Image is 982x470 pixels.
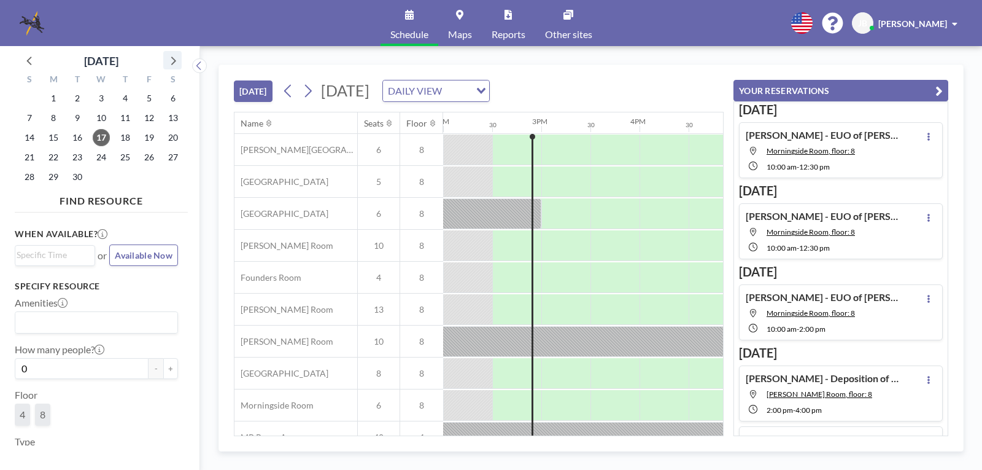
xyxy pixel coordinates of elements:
span: Morningside Room, floor: 8 [767,146,855,155]
div: Name [241,118,263,129]
span: Morningside Room, floor: 8 [767,227,855,237]
span: Currie Room, floor: 8 [767,390,872,399]
button: Available Now [109,245,178,266]
span: Sunday, September 28, 2025 [21,168,38,186]
span: 8 [400,208,443,219]
h3: [DATE] [739,345,943,361]
span: - [797,243,799,253]
span: Schedule [390,29,428,39]
button: + [163,358,178,379]
span: 12:30 PM [799,243,830,253]
span: Monday, September 15, 2025 [45,129,62,146]
label: Floor [15,389,37,401]
span: [GEOGRAPHIC_DATA] [234,368,328,379]
span: Saturday, September 20, 2025 [164,129,182,146]
h4: [PERSON_NAME] - EUO of [PERSON_NAME] [746,210,899,222]
span: 2:00 PM [799,324,825,334]
span: Sunday, September 14, 2025 [21,129,38,146]
span: 6 [358,208,400,219]
h4: [PERSON_NAME] - EUO of [PERSON_NAME] and [PERSON_NAME] [746,291,899,304]
span: Tuesday, September 30, 2025 [69,168,86,186]
span: Monday, September 29, 2025 [45,168,62,186]
div: 30 [489,121,497,129]
span: or [98,249,107,262]
span: [DATE] [321,81,369,100]
span: - [797,324,799,334]
button: [DATE] [234,80,273,102]
span: Thursday, September 4, 2025 [117,90,134,107]
label: How many people? [15,343,104,356]
div: F [137,72,161,88]
div: M [42,72,66,88]
span: Wednesday, September 17, 2025 [93,129,110,146]
div: Search for option [15,312,177,333]
div: W [90,72,114,88]
div: Search for option [383,80,489,101]
span: 10 [358,240,400,251]
span: 10 [358,336,400,347]
button: - [149,358,163,379]
span: 4 [400,432,443,443]
div: [DATE] [84,52,118,69]
span: Tuesday, September 2, 2025 [69,90,86,107]
div: T [113,72,137,88]
span: 13 [358,304,400,315]
span: Sunday, September 7, 2025 [21,109,38,127]
span: 8 [400,240,443,251]
span: 12:30 PM [799,162,830,171]
span: 8 [358,368,400,379]
span: Saturday, September 13, 2025 [164,109,182,127]
h3: [DATE] [739,102,943,117]
span: Maps [448,29,472,39]
span: Wednesday, September 24, 2025 [93,149,110,166]
h4: [PERSON_NAME] - EUO of [PERSON_NAME] [746,129,899,141]
label: Amenities [15,297,68,309]
span: 8 [400,336,443,347]
span: [PERSON_NAME] Room [234,336,333,347]
span: Monday, September 22, 2025 [45,149,62,166]
div: Floor [406,118,427,129]
span: Wednesday, September 3, 2025 [93,90,110,107]
div: 30 [587,121,595,129]
h3: Specify resource [15,281,178,292]
h4: [PERSON_NAME] - Deposition of [PERSON_NAME] [746,433,899,445]
h4: FIND RESOURCE [15,190,188,207]
span: 10:00 AM [767,162,797,171]
div: S [18,72,42,88]
span: 6 [358,144,400,155]
span: Morningside Room, floor: 8 [767,308,855,318]
span: 8 [400,368,443,379]
span: 8 [400,272,443,283]
span: Reports [492,29,525,39]
span: [PERSON_NAME][GEOGRAPHIC_DATA] [234,144,357,155]
span: Morningside Room [234,400,314,411]
div: S [161,72,185,88]
span: Wednesday, September 10, 2025 [93,109,110,127]
span: Friday, September 5, 2025 [141,90,158,107]
span: Other sites [545,29,592,39]
input: Search for option [446,83,469,99]
span: [PERSON_NAME] Room [234,240,333,251]
span: 8 [400,176,443,187]
label: Type [15,436,35,448]
span: 8 [40,409,45,421]
input: Search for option [17,315,171,331]
span: 8 [400,144,443,155]
span: - [797,162,799,171]
img: organization-logo [20,11,44,36]
span: JB [858,18,867,29]
span: Tuesday, September 23, 2025 [69,149,86,166]
span: Available Now [115,250,172,260]
span: Friday, September 26, 2025 [141,149,158,166]
span: [GEOGRAPHIC_DATA] [234,176,328,187]
span: Friday, September 12, 2025 [141,109,158,127]
span: Saturday, September 27, 2025 [164,149,182,166]
div: T [66,72,90,88]
span: - [793,405,795,415]
h3: [DATE] [739,264,943,280]
span: Saturday, September 6, 2025 [164,90,182,107]
span: Sunday, September 21, 2025 [21,149,38,166]
span: Friday, September 19, 2025 [141,129,158,146]
button: YOUR RESERVATIONS [733,80,948,101]
span: Founders Room [234,272,301,283]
